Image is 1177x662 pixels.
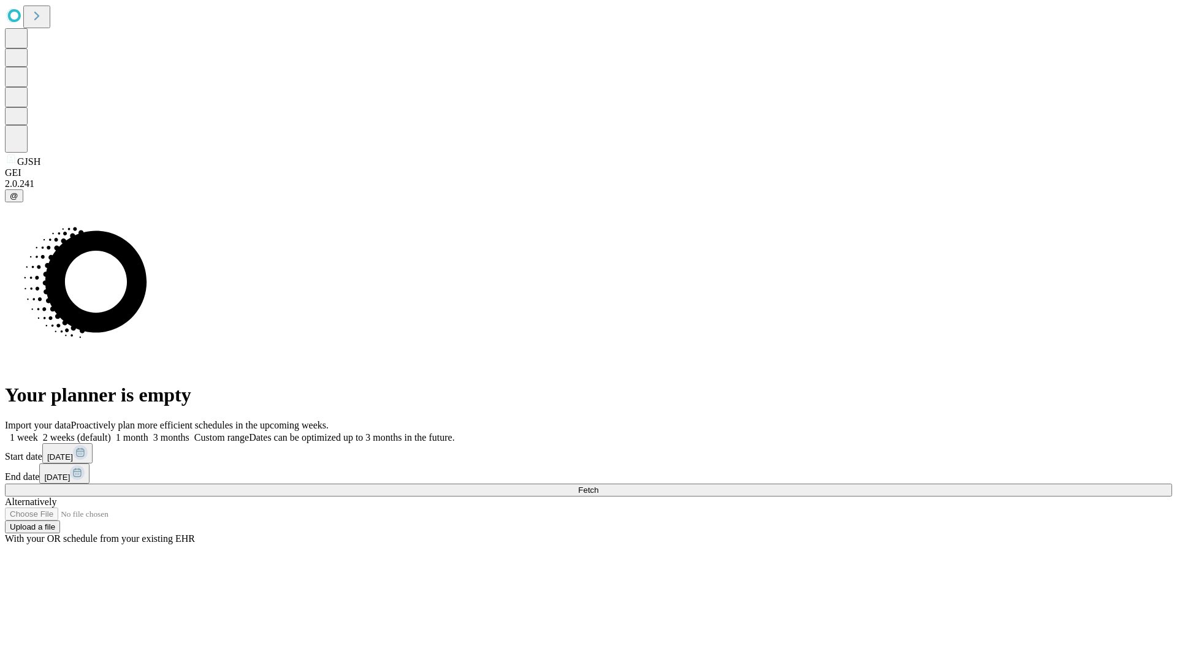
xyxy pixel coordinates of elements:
div: GEI [5,167,1172,178]
div: Start date [5,443,1172,463]
span: Custom range [194,432,249,443]
span: 3 months [153,432,189,443]
span: GJSH [17,156,40,167]
div: End date [5,463,1172,484]
button: [DATE] [39,463,90,484]
button: [DATE] [42,443,93,463]
span: Import your data [5,420,71,430]
span: [DATE] [47,452,73,462]
span: With your OR schedule from your existing EHR [5,533,195,544]
h1: Your planner is empty [5,384,1172,406]
span: Dates can be optimized up to 3 months in the future. [249,432,454,443]
span: Fetch [578,485,598,495]
span: Proactively plan more efficient schedules in the upcoming weeks. [71,420,329,430]
button: Fetch [5,484,1172,496]
span: 1 month [116,432,148,443]
div: 2.0.241 [5,178,1172,189]
span: Alternatively [5,496,56,507]
span: [DATE] [44,473,70,482]
span: 1 week [10,432,38,443]
span: 2 weeks (default) [43,432,111,443]
button: @ [5,189,23,202]
button: Upload a file [5,520,60,533]
span: @ [10,191,18,200]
